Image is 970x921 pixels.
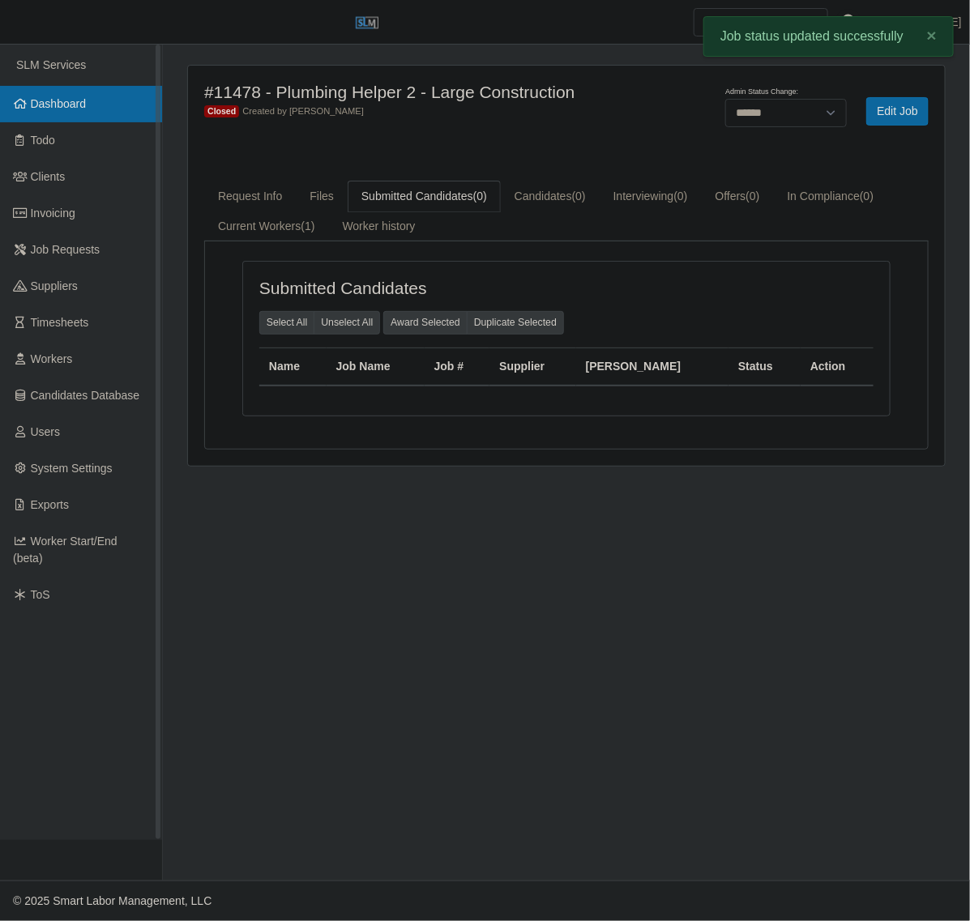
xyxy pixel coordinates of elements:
[31,134,55,147] span: Todo
[204,82,617,102] h4: #11478 - Plumbing Helper 2 - Large Construction
[869,14,962,31] a: [PERSON_NAME]
[572,190,586,203] span: (0)
[355,11,379,35] img: SLM Logo
[259,278,501,298] h4: Submitted Candidates
[301,220,314,232] span: (1)
[702,181,774,212] a: Offers
[204,105,239,118] span: Closed
[16,58,86,71] span: SLM Services
[329,211,429,242] a: Worker history
[703,16,954,57] div: Job status updated successfully
[31,389,140,402] span: Candidates Database
[860,190,874,203] span: (0)
[866,97,929,126] a: Edit Job
[725,87,798,98] label: Admin Status Change:
[729,348,801,386] th: Status
[296,181,348,212] a: Files
[383,311,468,334] button: Award Selected
[489,348,576,386] th: Supplier
[327,348,425,386] th: Job Name
[31,588,50,601] span: ToS
[383,311,564,334] div: bulk actions
[31,243,100,256] span: Job Requests
[801,348,874,386] th: Action
[576,348,729,386] th: [PERSON_NAME]
[501,181,600,212] a: Candidates
[425,348,490,386] th: Job #
[31,207,75,220] span: Invoicing
[31,316,89,329] span: Timesheets
[259,348,327,386] th: Name
[314,311,380,334] button: Unselect All
[31,425,61,438] span: Users
[31,170,66,183] span: Clients
[774,181,888,212] a: In Compliance
[204,211,329,242] a: Current Workers
[31,462,113,475] span: System Settings
[31,498,69,511] span: Exports
[674,190,688,203] span: (0)
[204,181,296,212] a: Request Info
[31,279,78,292] span: Suppliers
[467,311,564,334] button: Duplicate Selected
[473,190,487,203] span: (0)
[13,535,118,565] span: Worker Start/End (beta)
[348,181,501,212] a: Submitted Candidates
[242,106,364,116] span: Created by [PERSON_NAME]
[746,190,760,203] span: (0)
[31,97,87,110] span: Dashboard
[600,181,702,212] a: Interviewing
[694,8,828,36] input: Search
[13,894,212,907] span: © 2025 Smart Labor Management, LLC
[31,352,73,365] span: Workers
[259,311,314,334] button: Select All
[259,311,380,334] div: bulk actions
